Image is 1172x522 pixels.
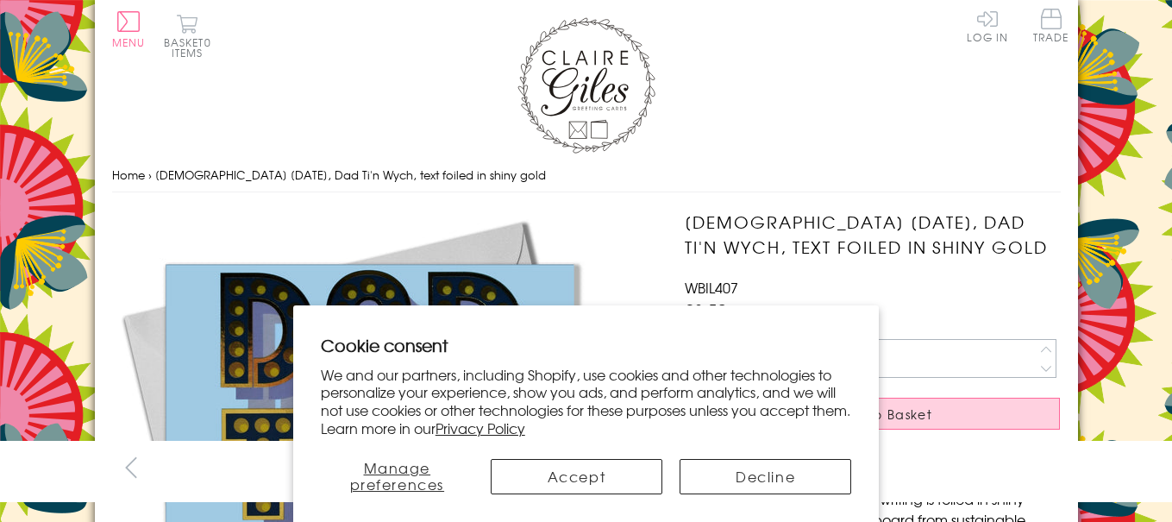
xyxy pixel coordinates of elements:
button: Manage preferences [321,459,473,494]
h1: [DEMOGRAPHIC_DATA] [DATE], Dad Ti'n Wych, text foiled in shiny gold [685,210,1060,260]
span: Manage preferences [350,457,445,494]
nav: breadcrumbs [112,158,1061,193]
span: Menu [112,35,146,50]
a: Privacy Policy [436,418,525,438]
button: prev [112,448,151,487]
span: £3.50 [685,298,727,322]
span: [DEMOGRAPHIC_DATA] [DATE], Dad Ti'n Wych, text foiled in shiny gold [155,167,546,183]
a: Trade [1033,9,1069,46]
span: Trade [1033,9,1069,42]
button: Decline [680,459,851,494]
button: Basket0 items [164,14,211,58]
p: We and our partners, including Shopify, use cookies and other technologies to personalize your ex... [321,366,852,437]
button: Accept [491,459,662,494]
h2: Cookie consent [321,333,852,357]
a: Log In [967,9,1008,42]
span: › [148,167,152,183]
img: Claire Giles Greetings Cards [517,17,655,154]
span: WBIL407 [685,277,738,298]
span: Add to Basket [834,406,932,423]
a: Home [112,167,145,183]
span: 0 items [172,35,211,60]
button: Menu [112,11,146,47]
